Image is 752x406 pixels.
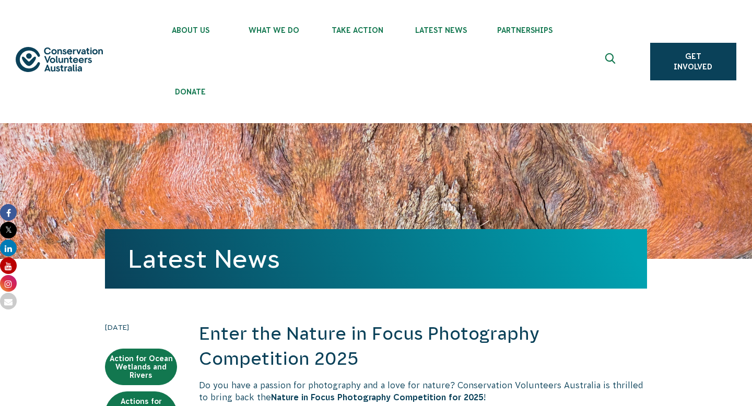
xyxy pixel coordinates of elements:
span: Latest News [399,26,483,34]
p: Do you have a passion for photography and a love for nature? Conservation Volunteers Australia is... [199,379,647,403]
span: About Us [149,26,232,34]
button: Expand search box Close search box [599,49,624,74]
time: [DATE] [105,321,177,333]
a: Get Involved [650,43,736,80]
strong: Nature in Focus Photography Competition for 2025 [271,392,484,402]
span: Donate [149,88,232,96]
h2: Enter the Nature in Focus Photography Competition 2025 [199,321,647,371]
a: Action for Ocean Wetlands and Rivers [105,349,177,385]
span: What We Do [232,26,316,34]
span: Take Action [316,26,399,34]
span: Partnerships [483,26,567,34]
span: Expand search box [605,53,618,70]
img: logo.svg [16,47,103,73]
a: Latest News [128,245,280,273]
